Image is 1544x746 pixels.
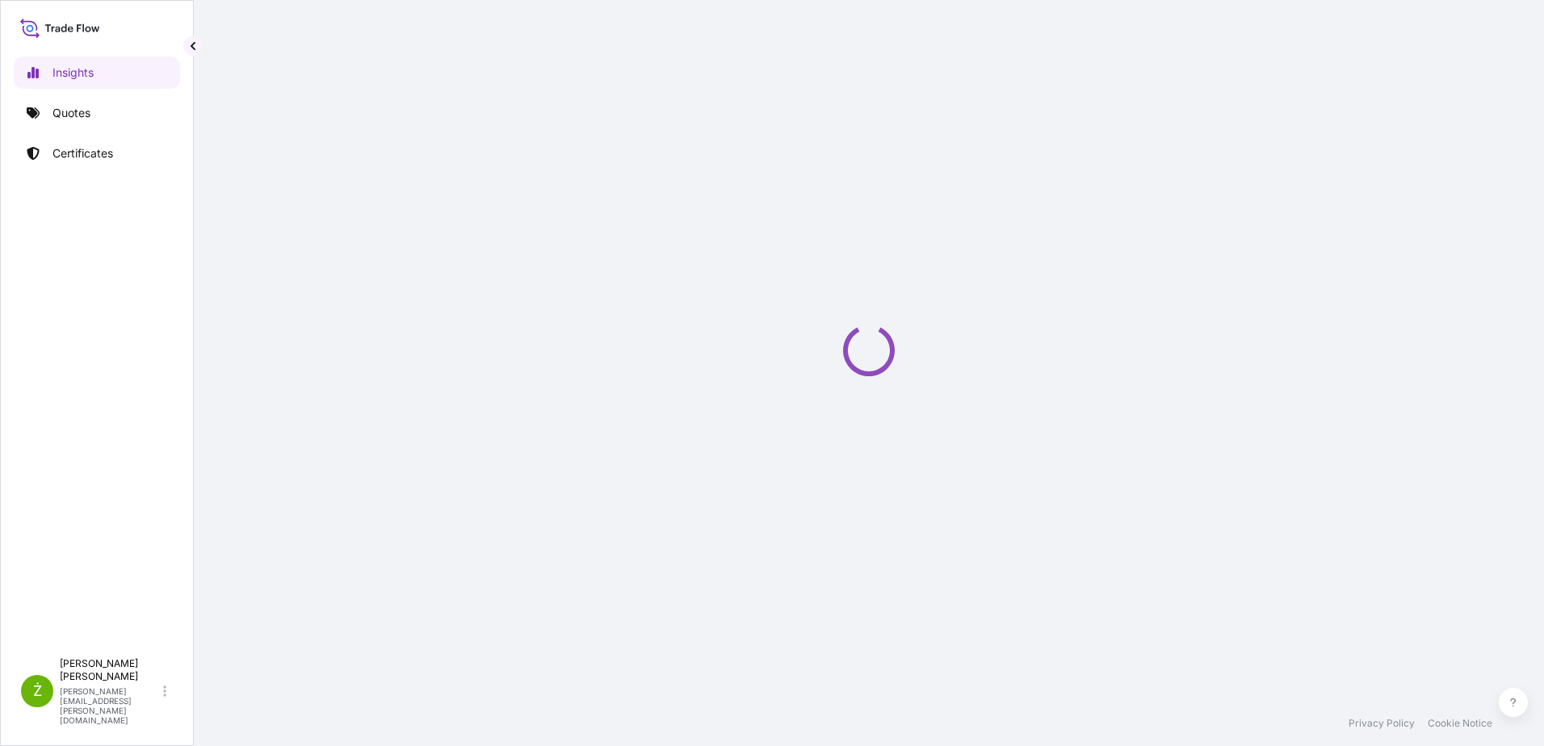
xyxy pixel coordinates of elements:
[1428,717,1492,730] a: Cookie Notice
[52,145,113,161] p: Certificates
[60,657,160,683] p: [PERSON_NAME] [PERSON_NAME]
[14,137,180,170] a: Certificates
[33,683,42,699] span: Ż
[1349,717,1415,730] a: Privacy Policy
[14,97,180,129] a: Quotes
[52,65,94,81] p: Insights
[14,57,180,89] a: Insights
[52,105,90,121] p: Quotes
[60,686,160,725] p: [PERSON_NAME][EMAIL_ADDRESS][PERSON_NAME][DOMAIN_NAME]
